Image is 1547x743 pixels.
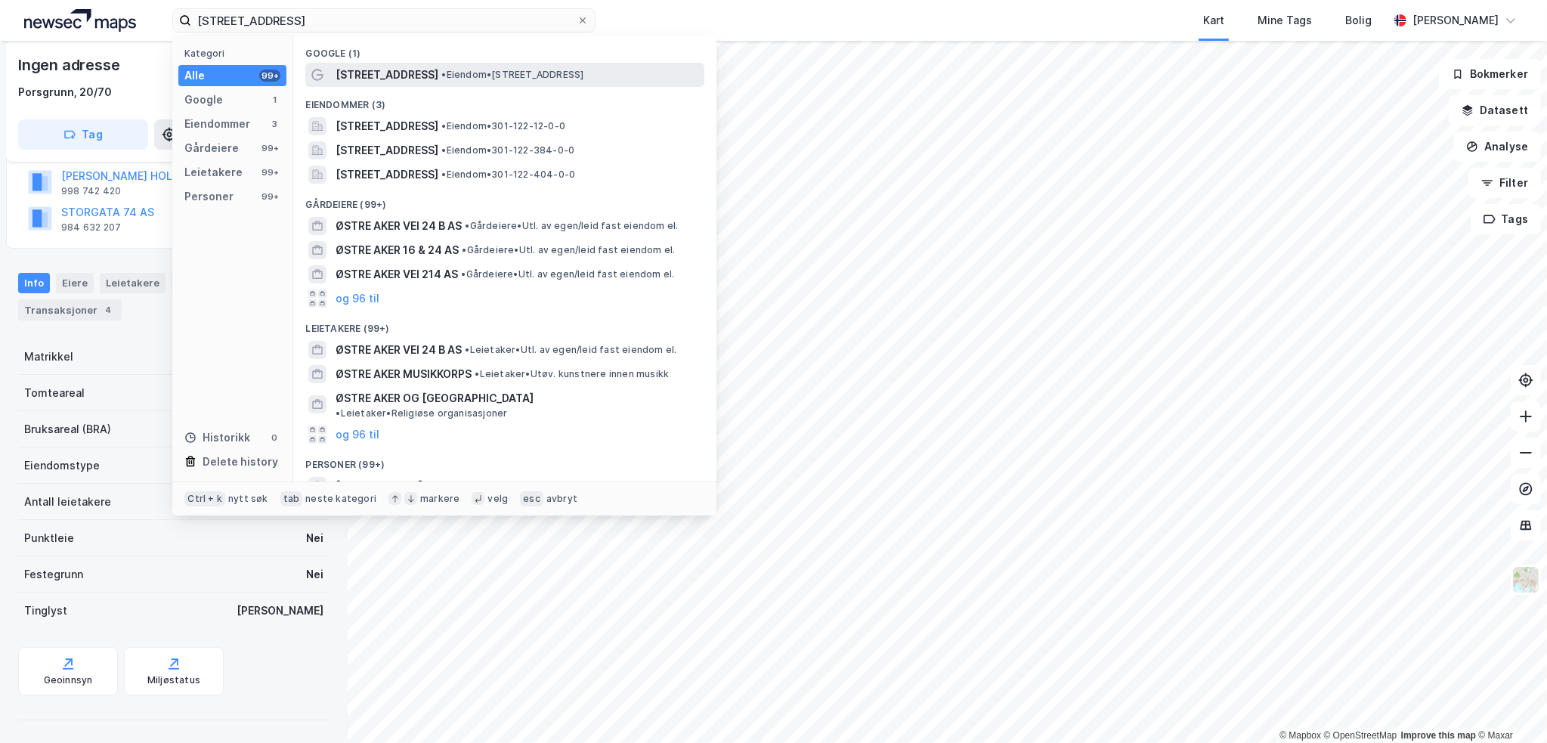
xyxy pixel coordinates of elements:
[1439,59,1541,89] button: Bokmerker
[184,429,250,447] div: Historikk
[1412,11,1499,29] div: [PERSON_NAME]
[336,407,340,419] span: •
[1324,730,1397,741] a: OpenStreetMap
[487,493,508,505] div: velg
[336,407,507,419] span: Leietaker • Religiøse organisasjoner
[18,83,112,101] div: Porsgrunn, 20/70
[280,491,303,506] div: tab
[441,120,446,132] span: •
[18,299,122,320] div: Transaksjoner
[293,447,716,474] div: Personer (99+)
[1345,11,1372,29] div: Bolig
[1401,730,1476,741] a: Improve this map
[237,602,323,620] div: [PERSON_NAME]
[24,493,111,511] div: Antall leietakere
[441,120,565,132] span: Eiendom • 301-122-12-0-0
[24,457,100,475] div: Eiendomstype
[184,187,234,206] div: Personer
[1471,670,1547,743] div: Kontrollprogram for chat
[18,273,50,293] div: Info
[336,117,438,135] span: [STREET_ADDRESS]
[441,144,446,156] span: •
[336,241,459,259] span: ØSTRE AKER 16 & 24 AS
[147,674,200,686] div: Miljøstatus
[293,187,716,214] div: Gårdeiere (99+)
[1471,204,1541,234] button: Tags
[184,91,223,109] div: Google
[24,420,111,438] div: Bruksareal (BRA)
[259,166,280,178] div: 99+
[462,244,466,255] span: •
[24,565,83,584] div: Festegrunn
[441,69,446,80] span: •
[461,268,466,280] span: •
[56,273,94,293] div: Eiere
[18,119,148,150] button: Tag
[1453,132,1541,162] button: Analyse
[336,426,379,444] button: og 96 til
[1511,565,1540,594] img: Z
[420,493,459,505] div: markere
[462,244,675,256] span: Gårdeiere • Utl. av egen/leid fast eiendom el.
[306,529,323,547] div: Nei
[184,139,239,157] div: Gårdeiere
[61,221,121,234] div: 984 632 207
[24,602,67,620] div: Tinglyst
[268,118,280,130] div: 3
[24,348,73,366] div: Matrikkel
[1471,670,1547,743] iframe: Chat Widget
[203,453,278,471] div: Delete history
[336,265,458,283] span: ØSTRE AKER VEI 214 AS
[465,220,678,232] span: Gårdeiere • Utl. av egen/leid fast eiendom el.
[24,529,74,547] div: Punktleie
[293,36,716,63] div: Google (1)
[24,384,85,402] div: Tomteareal
[259,70,280,82] div: 99+
[18,53,122,77] div: Ingen adresse
[100,273,166,293] div: Leietakere
[465,344,676,356] span: Leietaker • Utl. av egen/leid fast eiendom el.
[61,185,121,197] div: 998 742 420
[184,115,250,133] div: Eiendommer
[336,289,379,308] button: og 96 til
[475,368,669,380] span: Leietaker • Utøv. kunstnere innen musikk
[336,341,462,359] span: ØSTRE AKER VEI 24 B AS
[1449,95,1541,125] button: Datasett
[259,142,280,154] div: 99+
[172,273,228,293] div: Datasett
[293,311,716,338] div: Leietakere (99+)
[425,480,430,491] span: •
[465,344,469,355] span: •
[441,69,583,81] span: Eiendom • [STREET_ADDRESS]
[441,169,446,180] span: •
[305,493,376,505] div: neste kategori
[228,493,268,505] div: nytt søk
[184,491,225,506] div: Ctrl + k
[1468,168,1541,198] button: Filter
[336,141,438,159] span: [STREET_ADDRESS]
[425,480,500,492] span: Person • [DATE]
[1203,11,1224,29] div: Kart
[461,268,674,280] span: Gårdeiere • Utl. av egen/leid fast eiendom el.
[259,190,280,203] div: 99+
[268,432,280,444] div: 0
[268,94,280,106] div: 1
[465,220,469,231] span: •
[475,368,479,379] span: •
[441,169,575,181] span: Eiendom • 301-122-404-0-0
[184,67,205,85] div: Alle
[336,477,422,495] span: [PERSON_NAME]
[1279,730,1321,741] a: Mapbox
[336,217,462,235] span: ØSTRE AKER VEI 24 B AS
[520,491,543,506] div: esc
[44,674,93,686] div: Geoinnsyn
[546,493,577,505] div: avbryt
[101,302,116,317] div: 4
[306,565,323,584] div: Nei
[336,66,438,84] span: [STREET_ADDRESS]
[184,163,243,181] div: Leietakere
[184,48,286,59] div: Kategori
[336,389,534,407] span: ØSTRE AKER OG [GEOGRAPHIC_DATA]
[441,144,574,156] span: Eiendom • 301-122-384-0-0
[336,166,438,184] span: [STREET_ADDRESS]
